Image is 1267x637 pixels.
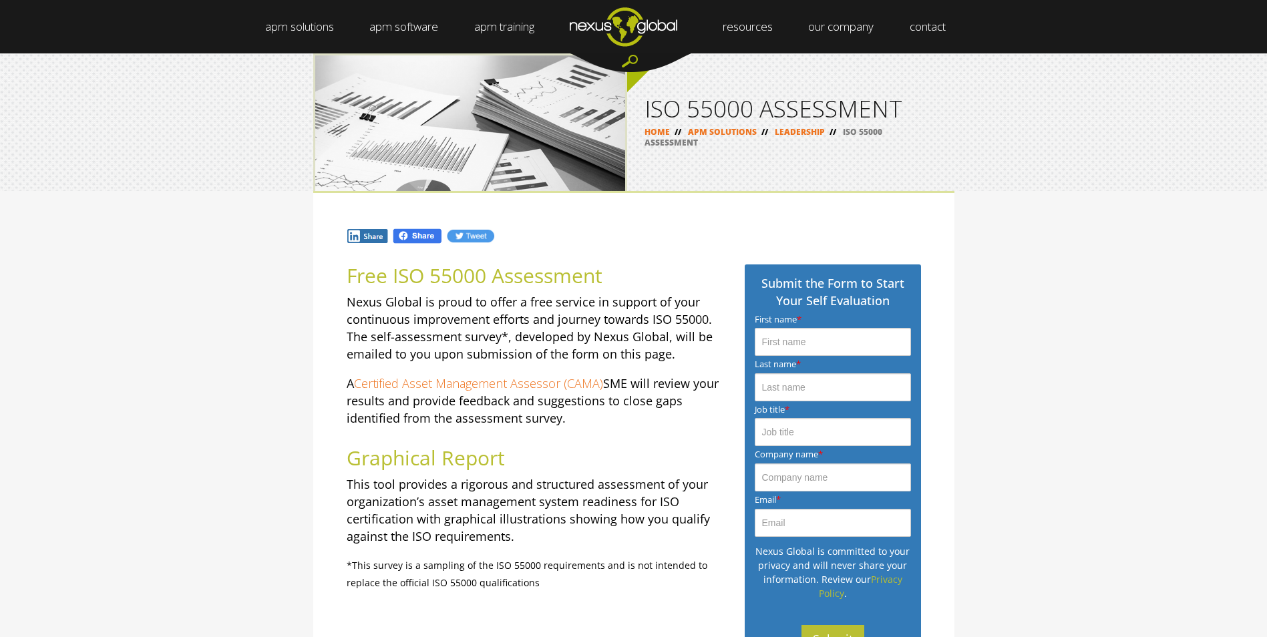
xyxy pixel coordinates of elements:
[755,463,911,491] input: Company name
[755,373,911,401] input: Last name
[755,328,911,356] input: First name
[392,228,443,244] img: Fb.png
[755,359,796,370] span: Last name
[825,126,841,138] span: //
[755,495,776,505] span: Email
[347,293,725,363] p: Nexus Global is proud to offer a free service in support of your continuous improvement efforts a...
[755,418,911,446] input: Job title
[347,447,725,469] h2: Graphical Report
[755,545,910,600] span: Nexus Global is committed to your privacy and will never share your information. Review our .
[755,509,911,537] input: Email
[354,375,603,391] a: Certified Asset Management Assessor (CAMA)
[755,274,911,311] h3: Submit the Form to Start Your Self Evaluation
[755,449,818,460] span: Company name
[755,405,785,415] span: Job title
[688,126,757,138] a: APM SOLUTIONS
[347,228,389,244] img: In.jpg
[755,314,797,325] span: First name
[757,126,773,138] span: //
[775,126,825,138] a: LEADERSHIP
[645,126,670,138] a: HOME
[446,228,494,244] img: Tw.jpg
[645,97,937,120] h1: ISO 55000 ASSESSMENT
[347,557,725,592] p: *This survey is a sampling of the ISO 55000 requirements and is not intended to replace the offic...
[670,126,686,138] span: //
[347,264,725,286] h2: Free ISO 55000 Assessment
[347,475,725,545] p: This tool provides a rigorous and structured assessment of your organization’s asset management s...
[347,375,725,427] p: A SME will review your results and provide feedback and suggestions to close gaps identified from...
[819,573,902,600] a: Privacy Policy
